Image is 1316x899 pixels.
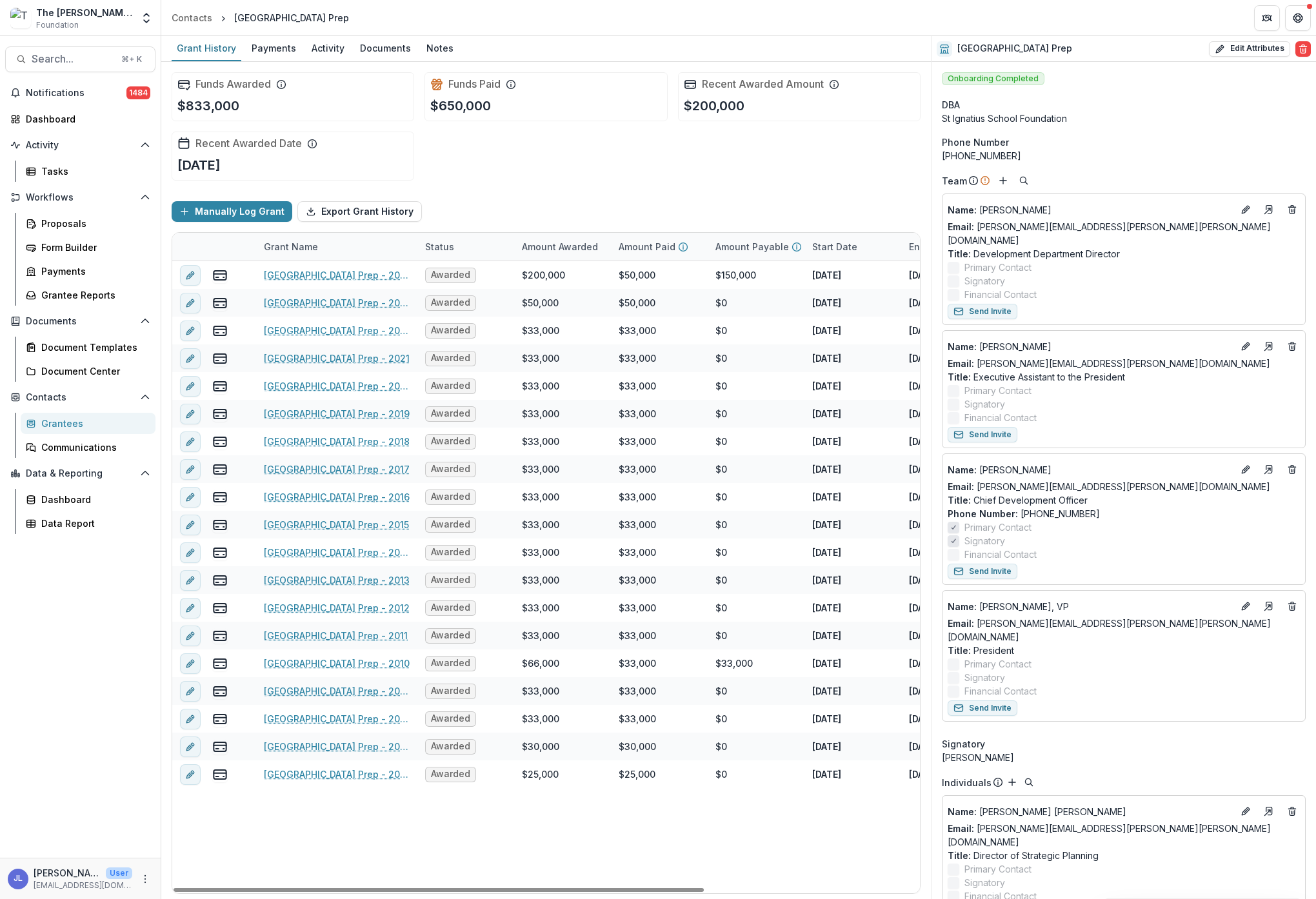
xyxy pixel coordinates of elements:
button: Get Help [1285,5,1311,31]
div: $33,000 [619,435,656,448]
div: $33,000 [522,490,559,504]
a: Name: [PERSON_NAME] [PERSON_NAME] [948,805,1233,818]
div: $200,000 [522,268,565,282]
div: $33,000 [619,546,656,559]
div: Document Center [41,364,145,378]
button: Edit [1238,598,1253,614]
a: Tasks [21,161,155,182]
button: edit [180,653,201,674]
div: $0 [715,573,727,587]
a: [GEOGRAPHIC_DATA] Prep - 2017 [264,462,410,476]
span: Data & Reporting [26,468,135,479]
p: [DATE] [909,490,938,504]
span: Awarded [431,464,470,475]
button: view-payments [212,406,228,422]
span: Name : [948,341,977,352]
p: [DATE] [909,407,938,420]
span: Awarded [431,297,470,308]
button: Send Invite [948,564,1017,579]
div: $33,000 [522,351,559,365]
span: Financial Contact [964,411,1037,424]
div: Start Date [804,233,901,261]
a: Email: [PERSON_NAME][EMAIL_ADDRESS][PERSON_NAME][DOMAIN_NAME] [948,480,1270,493]
p: [PERSON_NAME], VP [948,600,1233,613]
p: [DATE] [909,573,938,587]
div: Payments [41,264,145,278]
div: St Ignatius School Foundation [942,112,1306,125]
div: $33,000 [619,324,656,337]
span: Name : [948,204,977,215]
span: Primary Contact [964,261,1032,274]
div: $0 [715,546,727,559]
span: Awarded [431,519,470,530]
a: [GEOGRAPHIC_DATA] Prep - 2021 [264,351,410,365]
button: view-payments [212,545,228,560]
span: Awarded [431,547,470,558]
p: [DATE] [909,546,938,559]
div: $33,000 [619,379,656,393]
p: [DATE] [812,268,841,282]
a: [GEOGRAPHIC_DATA] Prep - 2019 [264,407,410,420]
button: view-payments [212,684,228,699]
div: $0 [715,518,727,531]
span: Email: [948,823,974,834]
span: 1484 [126,86,150,99]
p: [DATE] [812,351,841,365]
div: Amount Payable [708,233,804,261]
button: Deletes [1284,598,1300,614]
p: Development Department Director [948,247,1300,261]
p: [DATE] [812,379,841,393]
a: Go to contact [1259,459,1279,480]
div: $33,000 [619,490,656,504]
div: Data Report [41,517,145,530]
p: Chief Development Officer [948,493,1300,507]
button: Open Data & Reporting [5,463,155,484]
button: Search [1016,173,1032,188]
p: [PHONE_NUMBER] [948,507,1300,520]
button: Delete [1295,41,1311,57]
button: view-payments [212,573,228,588]
h2: [GEOGRAPHIC_DATA] Prep [957,43,1072,54]
a: Grant History [172,36,241,61]
div: $33,000 [522,573,559,587]
a: Name: [PERSON_NAME] [948,463,1233,477]
a: Dashboard [5,108,155,130]
span: Financial Contact [964,548,1037,561]
button: view-payments [212,489,228,505]
div: $50,000 [619,296,655,310]
p: [PERSON_NAME] [948,203,1233,217]
span: Phone Number [942,135,1009,149]
a: [GEOGRAPHIC_DATA] Prep - 2023 - [PERSON_NAME] & [PERSON_NAME] Foundation - Returning Grantee Form [264,296,410,310]
div: Activity [306,39,350,57]
a: Contacts [166,8,217,27]
span: Email: [948,481,974,492]
div: [PHONE_NUMBER] [942,149,1306,163]
p: Amount Paid [619,240,675,253]
a: Payments [21,261,155,282]
div: Grantees [41,417,145,430]
button: Deletes [1284,804,1300,819]
button: Deletes [1284,339,1300,354]
div: $33,000 [522,435,559,448]
img: The Charles W. & Patricia S. Bidwill [10,8,31,28]
a: Communications [21,437,155,458]
button: edit [180,431,201,452]
button: edit [180,321,201,341]
button: Open Workflows [5,187,155,208]
a: [GEOGRAPHIC_DATA] Prep - 2024 - [PERSON_NAME] & [PERSON_NAME] Foundation - Returning Grantee Form [264,268,410,282]
a: Name: [PERSON_NAME], VP [948,600,1233,613]
a: [GEOGRAPHIC_DATA] Prep - 2018 [264,435,410,448]
button: edit [180,265,201,286]
a: Dashboard [21,489,155,510]
button: Add [1004,775,1020,790]
span: Email: [948,221,974,232]
p: [DATE] [812,518,841,531]
div: End Date [901,233,998,261]
button: view-payments [212,351,228,366]
a: Email: [PERSON_NAME][EMAIL_ADDRESS][PERSON_NAME][PERSON_NAME][DOMAIN_NAME] [948,617,1300,644]
button: Deletes [1284,462,1300,477]
a: Name: [PERSON_NAME] [948,340,1233,353]
button: Open Contacts [5,387,155,408]
div: Communications [41,440,145,454]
